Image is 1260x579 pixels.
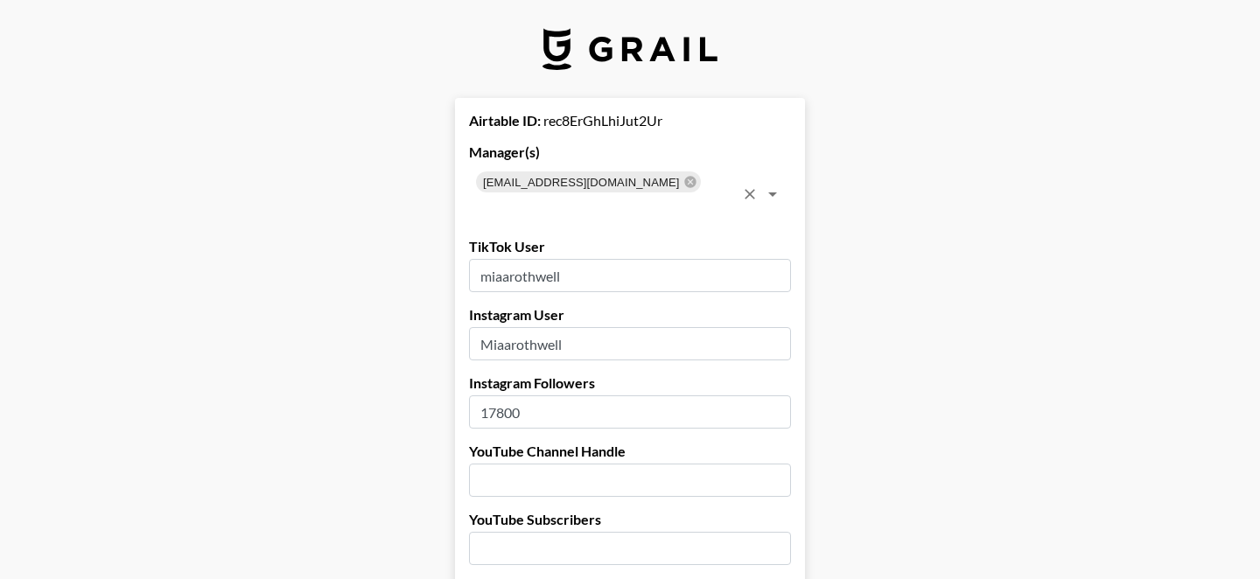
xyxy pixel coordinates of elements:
[469,306,791,324] label: Instagram User
[469,511,791,528] label: YouTube Subscribers
[469,143,791,161] label: Manager(s)
[738,182,762,206] button: Clear
[760,182,785,206] button: Open
[469,443,791,460] label: YouTube Channel Handle
[542,28,717,70] img: Grail Talent Logo
[469,238,791,255] label: TikTok User
[469,112,541,129] strong: Airtable ID:
[469,374,791,392] label: Instagram Followers
[476,172,687,192] span: [EMAIL_ADDRESS][DOMAIN_NAME]
[469,112,791,129] div: rec8ErGhLhiJut2Ur
[476,171,701,192] div: [EMAIL_ADDRESS][DOMAIN_NAME]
